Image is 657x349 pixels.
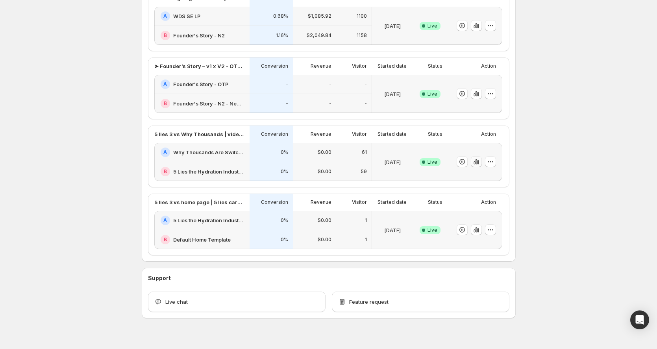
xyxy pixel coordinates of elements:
[428,91,437,97] span: Live
[261,199,288,205] p: Conversion
[173,148,245,156] h2: Why Thousands Are Switching to This Ultra-Hydrating Marine Plasma
[361,168,367,175] p: 59
[329,81,331,87] p: -
[365,236,367,243] p: 1
[365,217,367,223] p: 1
[281,149,288,155] p: 0%
[481,63,496,69] p: Action
[173,80,228,88] h2: Founder's Story - OTP
[378,131,407,137] p: Started date
[352,63,367,69] p: Visitor
[286,100,288,107] p: -
[273,13,288,19] p: 0.68%
[357,13,367,19] p: 1100
[281,168,288,175] p: 0%
[276,32,288,39] p: 1.16%
[481,131,496,137] p: Action
[164,100,167,107] h2: B
[428,63,442,69] p: Status
[261,131,288,137] p: Conversion
[164,236,167,243] h2: B
[164,32,167,39] h2: B
[362,149,367,155] p: 61
[349,298,389,306] span: Feature request
[384,22,401,30] p: [DATE]
[173,100,245,107] h2: Founder's Story - N2 - New x Old
[307,32,331,39] p: $2,049.84
[428,23,437,29] span: Live
[318,236,331,243] p: $0.00
[148,274,171,282] h3: Support
[428,159,437,165] span: Live
[173,12,200,20] h2: WDS SE LP
[428,131,442,137] p: Status
[173,236,231,244] h2: Default Home Template
[378,63,407,69] p: Started date
[311,131,331,137] p: Revenue
[173,168,245,175] h2: 5 Lies the Hydration Industry Keeps Telling You 3
[481,199,496,205] p: Action
[165,298,188,306] span: Live chat
[163,217,167,223] h2: A
[428,227,437,233] span: Live
[329,100,331,107] p: -
[365,81,367,87] p: -
[630,310,649,329] div: Open Intercom Messenger
[164,168,167,175] h2: B
[311,63,331,69] p: Revenue
[163,81,167,87] h2: A
[428,199,442,205] p: Status
[365,100,367,107] p: -
[352,199,367,205] p: Visitor
[384,90,401,98] p: [DATE]
[281,236,288,243] p: 0%
[163,149,167,155] h2: A
[311,199,331,205] p: Revenue
[318,149,331,155] p: $0.00
[261,63,288,69] p: Conversion
[357,32,367,39] p: 1158
[308,13,331,19] p: $1,085.92
[281,217,288,223] p: 0%
[318,217,331,223] p: $0.00
[154,62,245,70] p: ➤ Founder’s Story – v1 x V2 - OTP-Only
[173,216,245,224] h2: 5 Lies the Hydration Industry Keeps Telling You 3A
[173,31,225,39] h2: Founder's Story - N2
[352,131,367,137] p: Visitor
[286,81,288,87] p: -
[318,168,331,175] p: $0.00
[384,226,401,234] p: [DATE]
[154,130,245,138] p: 5 lies 3 vs Why Thousands | video ad don’t get fooled | PDP CTA
[378,199,407,205] p: Started date
[163,13,167,19] h2: A
[154,198,245,206] p: 5 lies 3 vs home page | 5 lies carousel ad | PDP CTA
[384,158,401,166] p: [DATE]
